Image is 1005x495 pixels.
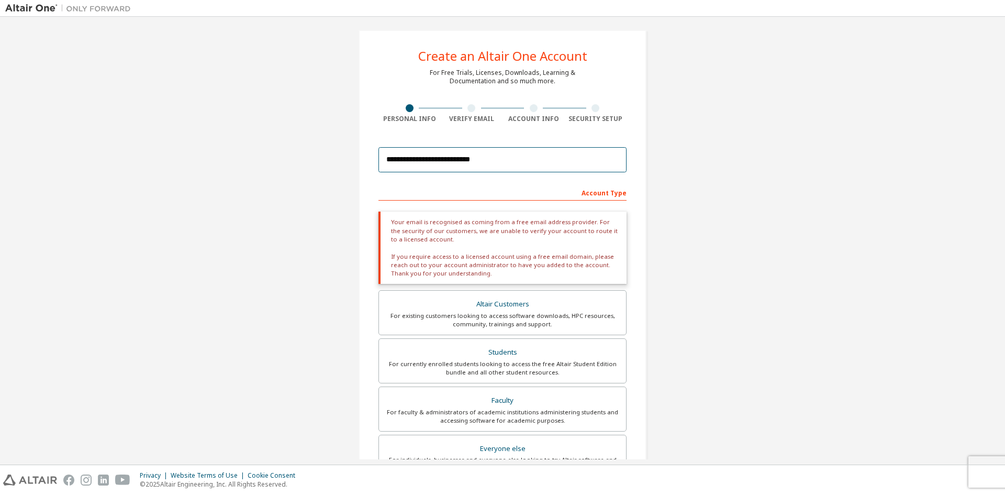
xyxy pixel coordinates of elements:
div: Account Info [502,115,565,123]
div: Security Setup [565,115,627,123]
div: For currently enrolled students looking to access the free Altair Student Edition bundle and all ... [385,360,620,377]
div: For existing customers looking to access software downloads, HPC resources, community, trainings ... [385,312,620,328]
div: Personal Info [378,115,441,123]
div: Altair Customers [385,297,620,312]
img: altair_logo.svg [3,475,57,486]
div: Create an Altair One Account [418,50,587,62]
img: youtube.svg [115,475,130,486]
div: Faculty [385,393,620,408]
img: Altair One [5,3,136,14]
div: Account Type [378,184,627,201]
div: Everyone else [385,442,620,456]
div: Verify Email [441,115,503,123]
p: © 2025 Altair Engineering, Inc. All Rights Reserved. [140,480,301,489]
div: Privacy [140,471,171,480]
div: Your email is recognised as coming from a free email address provider. For the security of our cu... [378,212,627,284]
div: For individuals, businesses and everyone else looking to try Altair software and explore our prod... [385,456,620,472]
div: For Free Trials, Licenses, Downloads, Learning & Documentation and so much more. [430,69,575,85]
img: instagram.svg [81,475,92,486]
div: Cookie Consent [248,471,301,480]
img: facebook.svg [63,475,74,486]
div: Students [385,345,620,360]
div: For faculty & administrators of academic institutions administering students and accessing softwa... [385,408,620,425]
div: Website Terms of Use [171,471,248,480]
img: linkedin.svg [98,475,109,486]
